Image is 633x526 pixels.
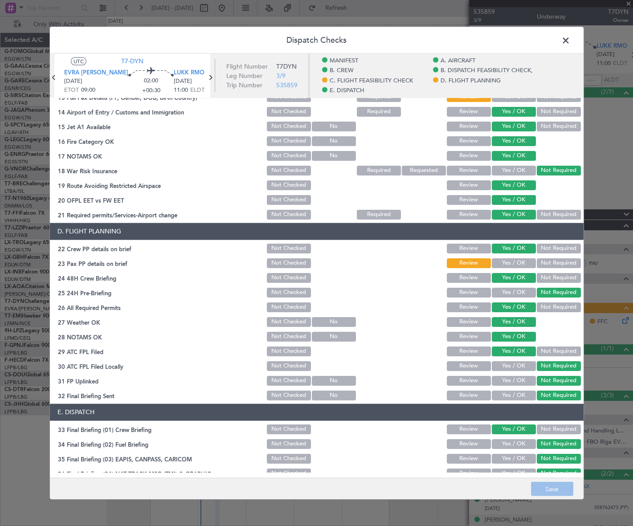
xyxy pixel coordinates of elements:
[447,195,491,204] button: Review
[447,439,491,449] button: Review
[537,106,581,116] button: Not Required
[537,92,581,102] button: Not Required
[537,439,581,449] button: Not Required
[447,317,491,326] button: Review
[537,243,581,253] button: Not Required
[492,390,536,400] button: Yes / OK
[447,258,491,268] button: Review
[492,317,536,326] button: Yes / OK
[447,468,491,478] button: Review
[447,453,491,463] button: Review
[447,243,491,253] button: Review
[492,121,536,131] button: Yes / OK
[537,390,581,400] button: Not Required
[447,136,491,146] button: Review
[537,361,581,371] button: Not Required
[447,121,491,131] button: Review
[537,468,581,478] button: Not Required
[492,258,536,268] button: Yes / OK
[492,346,536,356] button: Yes / OK
[441,56,475,65] span: A. AIRCRAFT
[492,106,536,116] button: Yes / OK
[447,209,491,219] button: Review
[447,424,491,434] button: Review
[537,302,581,312] button: Not Required
[492,468,536,478] button: Yes / OK
[537,375,581,385] button: Not Required
[537,453,581,463] button: Not Required
[441,66,533,75] span: B. DISPATCH FEASIBILITY CHECK,
[447,92,491,102] button: Review
[50,27,584,53] header: Dispatch Checks
[537,273,581,282] button: Not Required
[447,165,491,175] button: Review
[492,273,536,282] button: Yes / OK
[492,136,536,146] button: Yes / OK
[492,302,536,312] button: Yes / OK
[492,287,536,297] button: Yes / OK
[447,346,491,356] button: Review
[447,302,491,312] button: Review
[492,180,536,190] button: Yes / OK
[537,209,581,219] button: Not Required
[492,243,536,253] button: Yes / OK
[447,375,491,385] button: Review
[492,453,536,463] button: Yes / OK
[537,287,581,297] button: Not Required
[492,195,536,204] button: Yes / OK
[537,424,581,434] button: Not Required
[447,287,491,297] button: Review
[537,121,581,131] button: Not Required
[537,165,581,175] button: Not Required
[447,390,491,400] button: Review
[447,151,491,160] button: Review
[492,331,536,341] button: Yes / OK
[492,375,536,385] button: Yes / OK
[447,106,491,116] button: Review
[447,273,491,282] button: Review
[447,331,491,341] button: Review
[492,439,536,449] button: Yes / OK
[492,361,536,371] button: Yes / OK
[492,151,536,160] button: Yes / OK
[492,209,536,219] button: Yes / OK
[492,92,536,102] button: Yes / OK
[537,258,581,268] button: Not Required
[537,346,581,356] button: Not Required
[441,76,501,85] span: D. FLIGHT PLANNING
[492,424,536,434] button: Yes / OK
[447,180,491,190] button: Review
[447,361,491,371] button: Review
[492,165,536,175] button: Yes / OK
